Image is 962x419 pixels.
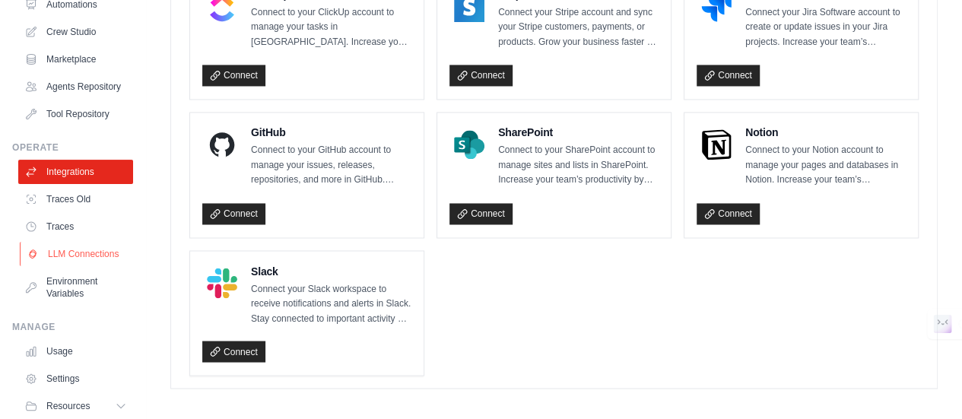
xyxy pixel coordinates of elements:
a: Marketplace [18,47,133,71]
a: Connect [449,65,513,86]
div: Manage [12,321,133,333]
h4: Slack [251,263,411,278]
div: Operate [12,141,133,154]
h4: SharePoint [498,125,659,140]
a: Crew Studio [18,20,133,44]
span: Resources [46,400,90,412]
a: Integrations [18,160,133,184]
a: Connect [697,65,760,86]
p: Connect your Slack workspace to receive notifications and alerts in Slack. Stay connected to impo... [251,281,411,326]
a: Traces [18,214,133,239]
h4: GitHub [251,125,411,140]
img: SharePoint Logo [454,129,484,160]
p: Connect to your SharePoint account to manage sites and lists in SharePoint. Increase your team’s ... [498,143,659,188]
p: Connect your Jira Software account to create or update issues in your Jira projects. Increase you... [745,5,906,50]
a: Agents Repository [18,75,133,99]
img: GitHub Logo [207,129,237,160]
a: Tool Repository [18,102,133,126]
a: Connect [449,203,513,224]
a: Usage [18,339,133,363]
a: Connect [202,341,265,362]
a: Connect [202,65,265,86]
h4: Notion [745,125,906,140]
p: Connect to your ClickUp account to manage your tasks in [GEOGRAPHIC_DATA]. Increase your team’s p... [251,5,411,50]
button: Resources [18,394,133,418]
p: Connect to your GitHub account to manage your issues, releases, repositories, and more in GitHub.... [251,143,411,188]
a: Settings [18,367,133,391]
a: Traces Old [18,187,133,211]
a: Connect [697,203,760,224]
p: Connect your Stripe account and sync your Stripe customers, payments, or products. Grow your busi... [498,5,659,50]
img: Slack Logo [207,268,237,298]
a: LLM Connections [20,242,135,266]
p: Connect to your Notion account to manage your pages and databases in Notion. Increase your team’s... [745,143,906,188]
a: Connect [202,203,265,224]
a: Environment Variables [18,269,133,306]
img: Notion Logo [701,129,732,160]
